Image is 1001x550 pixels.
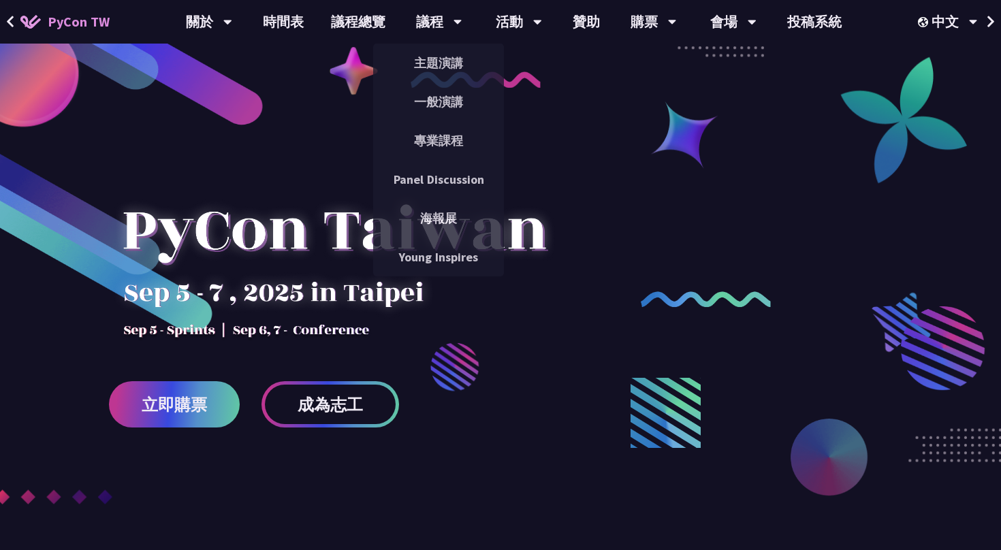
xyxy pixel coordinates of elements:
[48,12,110,32] span: PyCon TW
[373,241,504,273] a: Young Inspires
[261,381,399,427] a: 成為志工
[373,163,504,195] a: Panel Discussion
[641,291,771,308] img: curly-2.e802c9f.png
[918,17,932,27] img: Locale Icon
[20,15,41,29] img: Home icon of PyCon TW 2025
[373,86,504,118] a: 一般演講
[373,202,504,234] a: 海報展
[109,381,240,427] a: 立即購票
[298,396,363,413] span: 成為志工
[142,396,207,413] span: 立即購票
[373,125,504,157] a: 專業課程
[7,5,123,39] a: PyCon TW
[373,47,504,79] a: 主題演講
